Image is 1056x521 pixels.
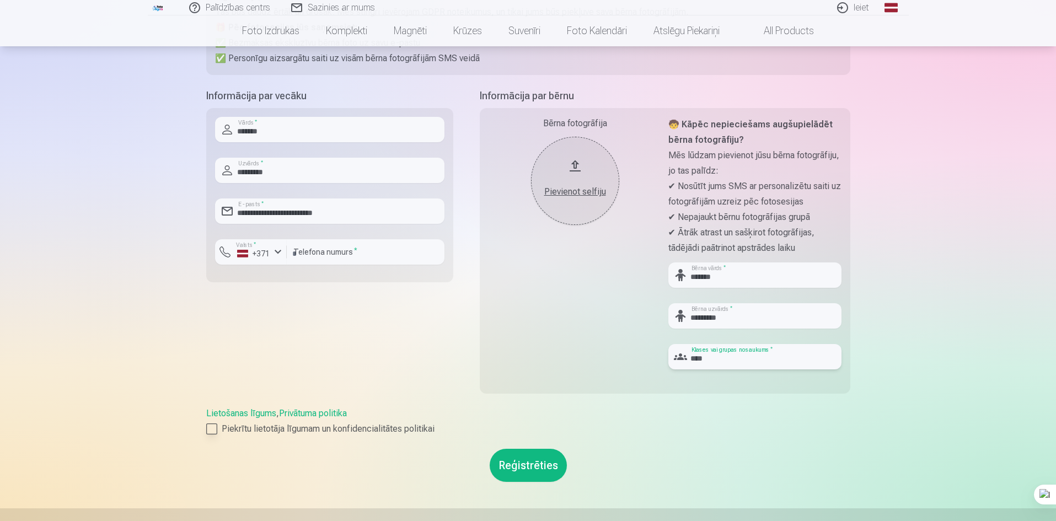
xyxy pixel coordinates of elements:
[668,119,833,145] strong: 🧒 Kāpēc nepieciešams augšupielādēt bērna fotogrāfiju?
[152,4,164,11] img: /fa1
[640,15,733,46] a: Atslēgu piekariņi
[440,15,495,46] a: Krūzes
[215,51,841,66] p: ✅ Personīgu aizsargātu saiti uz visām bērna fotogrāfijām SMS veidā
[490,449,567,482] button: Reģistrēties
[489,117,662,130] div: Bērna fotogrāfija
[206,408,276,418] a: Lietošanas līgums
[380,15,440,46] a: Magnēti
[229,15,313,46] a: Foto izdrukas
[668,148,841,179] p: Mēs lūdzam pievienot jūsu bērna fotogrāfiju, jo tas palīdz:
[542,185,608,198] div: Pievienot selfiju
[668,210,841,225] p: ✔ Nepajaukt bērnu fotogrāfijas grupā
[531,137,619,225] button: Pievienot selfiju
[279,408,347,418] a: Privātuma politika
[668,225,841,256] p: ✔ Ātrāk atrast un sašķirot fotogrāfijas, tādējādi paātrinot apstrādes laiku
[495,15,554,46] a: Suvenīri
[215,239,287,265] button: Valsts*+371
[206,422,850,436] label: Piekrītu lietotāja līgumam un konfidencialitātes politikai
[206,407,850,436] div: ,
[668,179,841,210] p: ✔ Nosūtīt jums SMS ar personalizētu saiti uz fotogrāfijām uzreiz pēc fotosesijas
[233,241,260,249] label: Valsts
[480,88,850,104] h5: Informācija par bērnu
[554,15,640,46] a: Foto kalendāri
[206,88,453,104] h5: Informācija par vecāku
[733,15,827,46] a: All products
[313,15,380,46] a: Komplekti
[237,248,270,259] div: +371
